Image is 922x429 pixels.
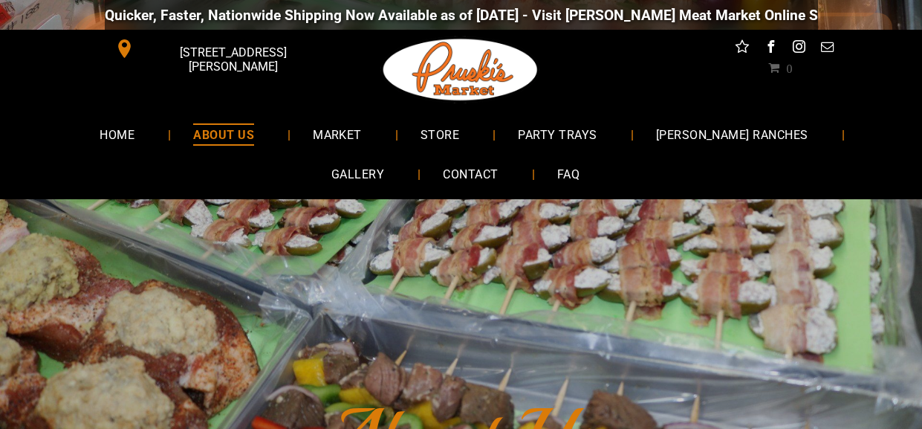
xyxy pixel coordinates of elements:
[105,37,332,60] a: [STREET_ADDRESS][PERSON_NAME]
[535,155,602,194] a: FAQ
[817,37,837,60] a: email
[733,37,752,60] a: Social network
[789,37,808,60] a: instagram
[761,37,780,60] a: facebook
[290,114,384,154] a: MARKET
[137,38,328,81] span: [STREET_ADDRESS][PERSON_NAME]
[398,114,481,154] a: STORE
[171,114,276,154] a: ABOUT US
[380,30,541,110] img: Pruski-s+Market+HQ+Logo2-1920w.png
[77,114,157,154] a: HOME
[309,155,406,194] a: GALLERY
[786,62,792,74] span: 0
[496,114,619,154] a: PARTY TRAYS
[421,155,520,194] a: CONTACT
[634,114,831,154] a: [PERSON_NAME] RANCHES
